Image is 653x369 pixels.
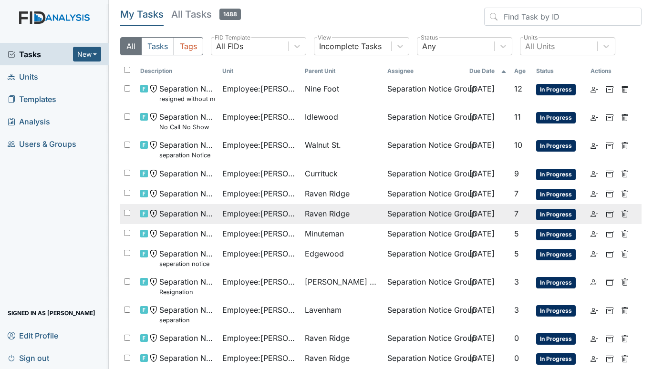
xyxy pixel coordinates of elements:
span: [DATE] [469,353,495,363]
a: Delete [621,248,629,259]
td: Separation Notice Group [384,79,466,107]
button: All [120,37,142,55]
span: Currituck [305,168,338,179]
span: Separation Notice resigned without notice [159,83,215,103]
span: Analysis [8,114,50,129]
a: Delete [621,139,629,151]
span: Raven Ridge [305,332,350,344]
span: Edit Profile [8,328,58,343]
a: Archive [606,304,613,316]
span: [DATE] [469,209,495,218]
a: Archive [606,352,613,364]
span: 1488 [219,9,241,20]
span: Nine Foot [305,83,339,94]
span: [DATE] [469,333,495,343]
a: Delete [621,168,629,179]
td: Separation Notice Group [384,272,466,300]
span: Minuteman [305,228,344,239]
span: Employee : [PERSON_NAME] [222,332,297,344]
span: 12 [514,84,522,93]
span: Separation Notice No Call No Show [159,111,215,132]
small: separation Notice [159,151,215,160]
span: [DATE] [469,249,495,258]
th: Toggle SortBy [466,63,510,79]
button: New [73,47,102,61]
a: Tasks [8,49,73,60]
span: Separation Notice [159,208,215,219]
td: Separation Notice Group [384,204,466,224]
span: Sign out [8,350,49,365]
a: Archive [606,139,613,151]
span: [DATE] [469,189,495,198]
td: Separation Notice Group [384,348,466,369]
th: Actions [587,63,634,79]
span: In Progress [536,333,576,345]
span: [DATE] [469,84,495,93]
span: Walnut St. [305,139,341,151]
a: Delete [621,188,629,199]
th: Toggle SortBy [218,63,301,79]
span: Separation Notice [159,228,215,239]
span: Separation Notice [159,188,215,199]
span: [DATE] [469,140,495,150]
small: Resignation [159,287,215,297]
td: Separation Notice Group [384,184,466,204]
span: In Progress [536,277,576,288]
th: Toggle SortBy [532,63,587,79]
small: resigned without notice [159,94,215,103]
span: Separation Notice [159,332,215,344]
span: Raven Ridge [305,208,350,219]
span: In Progress [536,249,576,260]
a: Delete [621,208,629,219]
span: Separation Notice seperation notice [159,248,215,268]
a: Delete [621,304,629,316]
a: Delete [621,111,629,123]
a: Delete [621,352,629,364]
span: [DATE] [469,112,495,122]
span: In Progress [536,189,576,200]
span: [DATE] [469,277,495,287]
span: Employee : [PERSON_NAME] [222,248,297,259]
span: 5 [514,229,519,238]
a: Delete [621,228,629,239]
h5: My Tasks [120,8,164,21]
a: Delete [621,332,629,344]
span: Employee : [PERSON_NAME] [222,168,297,179]
span: 11 [514,112,521,122]
span: Employee : [PERSON_NAME][GEOGRAPHIC_DATA] [222,139,297,151]
span: Employee : [PERSON_NAME], [PERSON_NAME] [222,276,297,287]
a: Archive [606,332,613,344]
span: Edgewood [305,248,344,259]
td: Separation Notice Group [384,244,466,272]
span: [PERSON_NAME] Loop [305,276,380,287]
div: All Units [525,41,555,52]
span: In Progress [536,84,576,95]
a: Archive [606,248,613,259]
td: Separation Notice Group [384,300,466,328]
span: 9 [514,169,519,178]
span: Separation Notice [159,352,215,364]
span: Raven Ridge [305,352,350,364]
small: seperation notice [159,259,215,268]
a: Archive [606,111,613,123]
input: Find Task by ID [484,8,642,26]
td: Separation Notice Group [384,107,466,135]
span: In Progress [536,229,576,240]
td: Separation Notice Group [384,224,466,244]
small: No Call No Show [159,123,215,132]
span: 0 [514,353,519,363]
span: 5 [514,249,519,258]
span: Separation Notice [159,168,215,179]
div: Any [422,41,436,52]
span: Employee : [PERSON_NAME] [222,111,297,123]
a: Archive [606,188,613,199]
a: Archive [606,168,613,179]
span: Employee : [PERSON_NAME] [222,228,297,239]
span: Separation Notice separation [159,304,215,325]
span: In Progress [536,353,576,365]
span: Units [8,69,38,84]
button: Tags [174,37,203,55]
span: Employee : [PERSON_NAME] [222,352,297,364]
h5: All Tasks [171,8,241,21]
